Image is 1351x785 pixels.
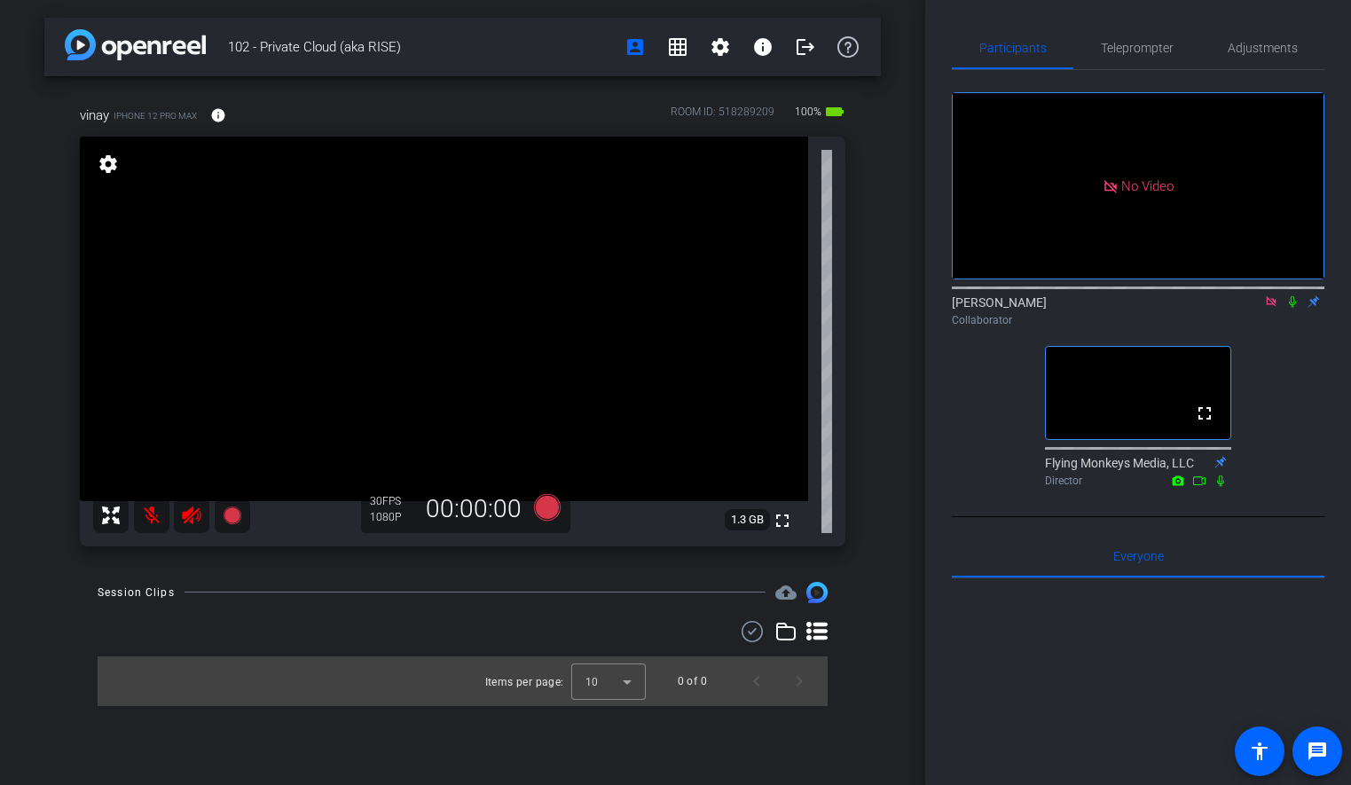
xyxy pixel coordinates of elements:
[370,494,414,508] div: 30
[1194,403,1215,424] mat-icon: fullscreen
[795,36,816,58] mat-icon: logout
[772,510,793,531] mat-icon: fullscreen
[1113,550,1164,562] span: Everyone
[778,660,821,703] button: Next page
[735,660,778,703] button: Previous page
[979,42,1047,54] span: Participants
[382,495,401,507] span: FPS
[725,509,770,530] span: 1.3 GB
[1045,473,1231,489] div: Director
[80,106,109,125] span: vinay
[775,582,797,603] span: Destinations for your clips
[775,582,797,603] mat-icon: cloud_upload
[671,104,774,130] div: ROOM ID: 518289209
[792,98,824,126] span: 100%
[710,36,731,58] mat-icon: settings
[1307,741,1328,762] mat-icon: message
[485,673,564,691] div: Items per page:
[1228,42,1298,54] span: Adjustments
[1101,42,1174,54] span: Teleprompter
[210,107,226,123] mat-icon: info
[228,29,614,65] span: 102 - Private Cloud (aka RISE)
[678,672,707,690] div: 0 of 0
[114,109,197,122] span: iPhone 12 Pro Max
[370,510,414,524] div: 1080P
[65,29,206,60] img: app-logo
[1249,741,1270,762] mat-icon: accessibility
[806,582,828,603] img: Session clips
[952,312,1324,328] div: Collaborator
[1121,177,1174,193] span: No Video
[98,584,175,601] div: Session Clips
[96,153,121,175] mat-icon: settings
[667,36,688,58] mat-icon: grid_on
[752,36,774,58] mat-icon: info
[414,494,533,524] div: 00:00:00
[1045,454,1231,489] div: Flying Monkeys Media, LLC
[824,101,845,122] mat-icon: battery_std
[624,36,646,58] mat-icon: account_box
[952,294,1324,328] div: [PERSON_NAME]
